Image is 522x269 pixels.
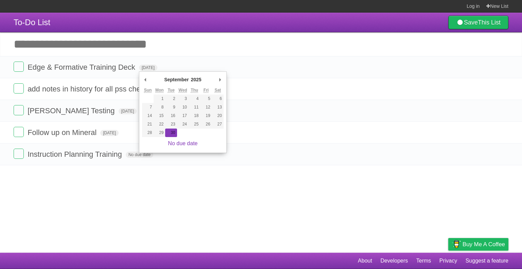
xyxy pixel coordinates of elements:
button: 26 [200,120,212,129]
button: 29 [154,129,165,137]
button: 30 [165,129,177,137]
b: This List [478,19,501,26]
button: 4 [189,95,200,103]
div: September [163,74,190,85]
span: No due date [126,152,153,158]
a: Suggest a feature [466,254,508,267]
span: [DATE] [119,108,137,114]
button: 17 [177,112,189,120]
button: 21 [142,120,154,129]
a: Buy me a coffee [448,238,508,251]
button: 2 [165,95,177,103]
a: Privacy [439,254,457,267]
div: 2025 [190,74,203,85]
abbr: Monday [155,88,164,93]
a: Developers [380,254,408,267]
button: 3 [177,95,189,103]
span: add notes in history for all pss check-in accounts [28,85,190,93]
button: 18 [189,112,200,120]
button: 25 [189,120,200,129]
a: About [358,254,372,267]
label: Done [14,62,24,72]
label: Done [14,105,24,115]
button: 28 [142,129,154,137]
abbr: Wednesday [178,88,187,93]
button: 13 [212,103,224,112]
button: 20 [212,112,224,120]
abbr: Saturday [214,88,221,93]
img: Buy me a coffee [452,238,461,250]
button: Previous Month [142,74,149,85]
a: SaveThis List [448,16,508,29]
span: Instruction Planning Training [28,150,124,158]
button: 12 [200,103,212,112]
abbr: Friday [204,88,209,93]
button: 8 [154,103,165,112]
button: 14 [142,112,154,120]
button: 22 [154,120,165,129]
button: 24 [177,120,189,129]
button: 10 [177,103,189,112]
button: 1 [154,95,165,103]
button: 9 [165,103,177,112]
label: Done [14,83,24,94]
button: 27 [212,120,224,129]
abbr: Tuesday [168,88,174,93]
button: 6 [212,95,224,103]
button: 7 [142,103,154,112]
span: [DATE] [139,65,157,71]
span: [PERSON_NAME] Testing [28,106,116,115]
button: 15 [154,112,165,120]
span: Buy me a coffee [463,238,505,250]
span: To-Do List [14,18,50,27]
span: Follow up on Mineral [28,128,98,137]
abbr: Sunday [144,88,152,93]
button: 23 [165,120,177,129]
a: Terms [416,254,431,267]
a: No due date [168,140,197,146]
button: 11 [189,103,200,112]
span: [DATE] [100,130,119,136]
span: Edge & Formative Training Deck [28,63,137,71]
button: 19 [200,112,212,120]
button: 5 [200,95,212,103]
button: Next Month [217,74,224,85]
button: 16 [165,112,177,120]
abbr: Thursday [191,88,198,93]
label: Done [14,127,24,137]
label: Done [14,149,24,159]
